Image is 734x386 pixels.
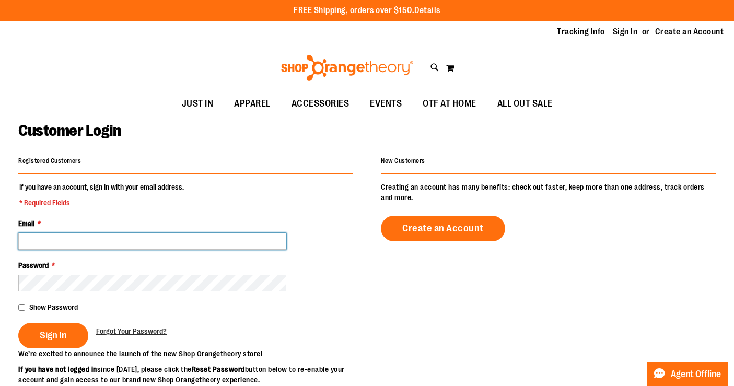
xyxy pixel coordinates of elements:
p: Creating an account has many benefits: check out faster, keep more than one address, track orders... [381,182,716,203]
img: Shop Orangetheory [279,55,415,81]
strong: Registered Customers [18,157,81,165]
span: OTF AT HOME [423,92,476,115]
legend: If you have an account, sign in with your email address. [18,182,185,208]
p: We’re excited to announce the launch of the new Shop Orangetheory store! [18,348,367,359]
span: Show Password [29,303,78,311]
a: Tracking Info [557,26,605,38]
a: Details [414,6,440,15]
span: * Required Fields [19,197,184,208]
span: APPAREL [234,92,271,115]
a: Forgot Your Password? [96,326,167,336]
a: Sign In [613,26,638,38]
button: Sign In [18,323,88,348]
span: Forgot Your Password? [96,327,167,335]
span: EVENTS [370,92,402,115]
span: ALL OUT SALE [497,92,553,115]
span: JUST IN [182,92,214,115]
strong: New Customers [381,157,425,165]
strong: If you have not logged in [18,365,97,373]
span: Email [18,219,34,228]
span: ACCESSORIES [292,92,349,115]
p: since [DATE], please click the button below to re-enable your account and gain access to our bran... [18,364,367,385]
a: Create an Account [655,26,724,38]
span: Create an Account [402,223,484,234]
span: Agent Offline [671,369,721,379]
span: Password [18,261,49,270]
p: FREE Shipping, orders over $150. [294,5,440,17]
strong: Reset Password [192,365,245,373]
span: Customer Login [18,122,121,139]
button: Agent Offline [647,362,728,386]
span: Sign In [40,330,67,341]
a: Create an Account [381,216,505,241]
